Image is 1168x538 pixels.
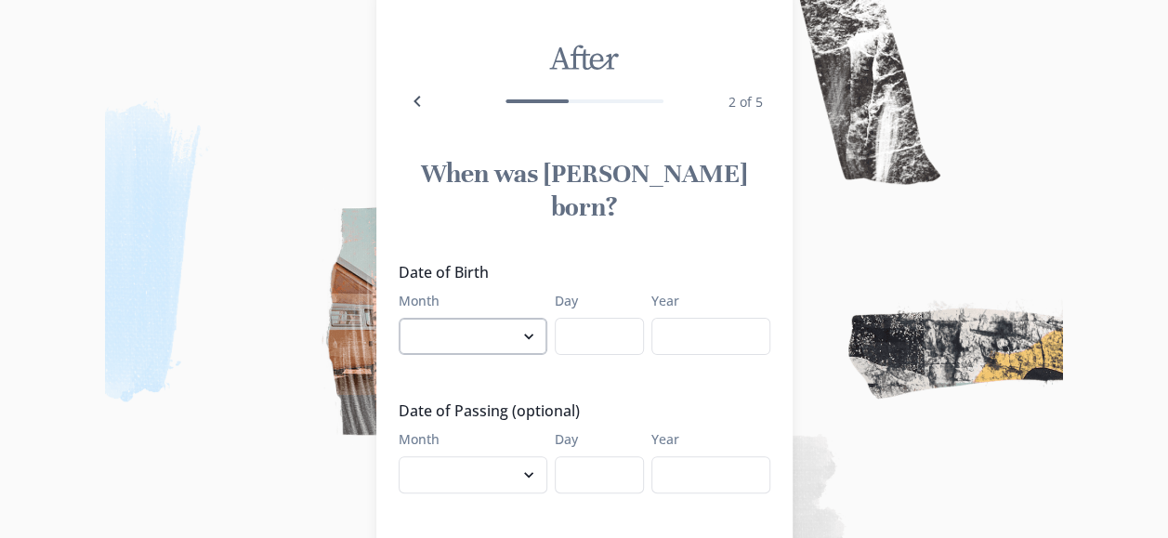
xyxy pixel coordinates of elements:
label: Year [651,429,759,449]
label: Month [399,291,536,310]
label: Day [555,429,633,449]
label: Day [555,291,633,310]
legend: Date of Birth [399,261,759,283]
label: Year [651,291,759,310]
label: Month [399,429,536,449]
legend: Date of Passing (optional) [399,400,759,422]
button: Back [399,83,436,120]
span: 2 of 5 [728,93,763,111]
h1: When was [PERSON_NAME] born? [399,157,770,224]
